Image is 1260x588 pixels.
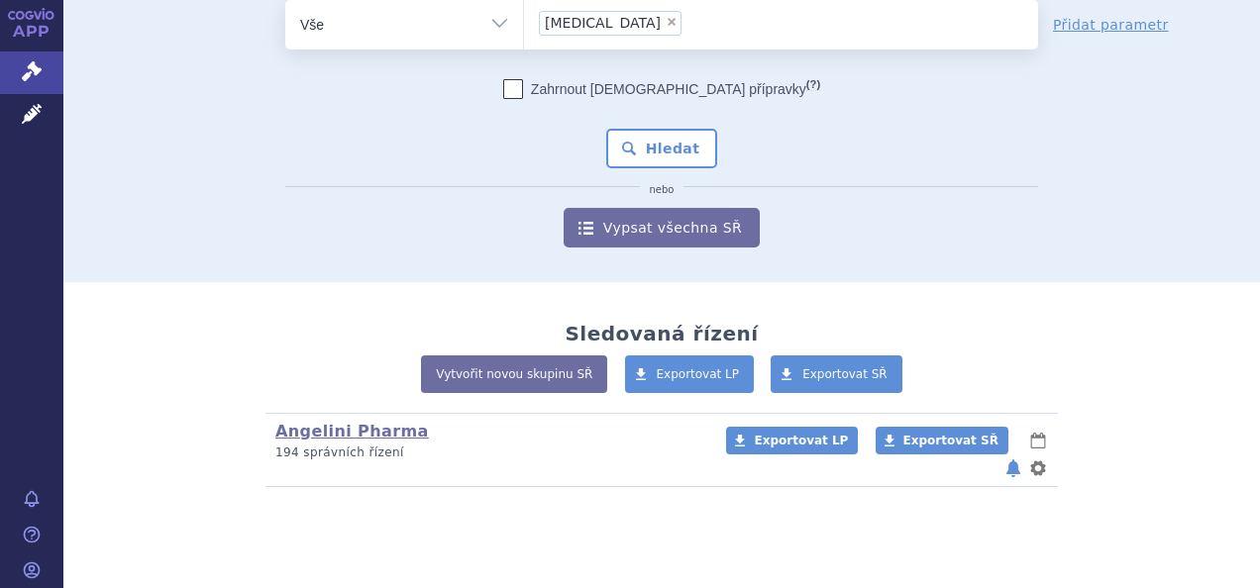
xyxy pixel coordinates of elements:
abbr: (?) [806,78,820,91]
a: Vypsat všechna SŘ [564,208,760,247]
span: Exportovat SŘ [903,434,998,447]
p: 194 správních řízení [275,444,700,461]
li: latuda [539,11,682,36]
h2: Sledovaná řízení [565,322,758,345]
a: Angelini Pharma [275,422,429,441]
a: Exportovat SŘ [771,355,902,393]
a: Přidat parametr [1053,15,1169,35]
span: [MEDICAL_DATA] [545,16,661,30]
button: notifikace [1003,456,1023,480]
a: Exportovat LP [625,355,755,393]
button: Hledat [606,129,718,168]
button: lhůty [1028,429,1048,452]
a: Exportovat SŘ [876,427,1008,454]
label: Zahrnout [DEMOGRAPHIC_DATA] přípravky [503,79,820,99]
a: Vytvořit novou skupinu SŘ [421,355,607,393]
span: × [666,16,678,28]
span: Exportovat LP [657,367,740,381]
span: Exportovat SŘ [802,367,888,381]
button: nastavení [1028,456,1048,480]
a: Exportovat LP [726,427,858,454]
input: [MEDICAL_DATA] [687,10,761,35]
i: nebo [640,184,684,196]
span: Exportovat LP [754,434,848,447]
